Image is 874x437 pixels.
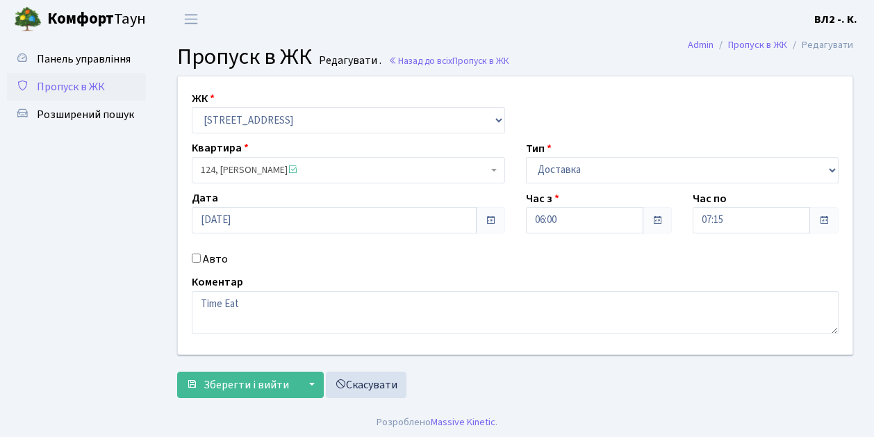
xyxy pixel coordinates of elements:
[7,101,146,129] a: Розширений пошук
[204,377,289,393] span: Зберегти і вийти
[814,12,857,27] b: ВЛ2 -. К.
[787,38,853,53] li: Редагувати
[47,8,146,31] span: Таун
[14,6,42,33] img: logo.png
[693,190,727,207] label: Час по
[192,157,505,183] span: 124, Денисенко Людмила Володимирівна <span class='la la-check-square text-success'></span>
[192,274,243,291] label: Коментар
[452,54,509,67] span: Пропуск в ЖК
[192,190,218,207] label: Дата
[326,372,406,398] a: Скасувати
[526,140,552,157] label: Тип
[203,251,228,267] label: Авто
[37,107,134,122] span: Розширений пошук
[192,90,215,107] label: ЖК
[177,41,312,73] span: Пропуск в ЖК
[667,31,874,60] nav: breadcrumb
[431,415,495,429] a: Massive Kinetic
[177,372,298,398] button: Зберегти і вийти
[316,54,381,67] small: Редагувати .
[377,415,497,430] div: Розроблено .
[47,8,114,30] b: Комфорт
[37,79,105,94] span: Пропуск в ЖК
[7,73,146,101] a: Пропуск в ЖК
[388,54,509,67] a: Назад до всіхПропуск в ЖК
[526,190,559,207] label: Час з
[192,140,249,157] label: Квартира
[814,11,857,28] a: ВЛ2 -. К.
[7,45,146,73] a: Панель управління
[174,8,208,31] button: Переключити навігацію
[688,38,714,52] a: Admin
[37,51,131,67] span: Панель управління
[201,163,488,177] span: 124, Денисенко Людмила Володимирівна <span class='la la-check-square text-success'></span>
[192,291,839,334] textarea: Time Eat
[728,38,787,52] a: Пропуск в ЖК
